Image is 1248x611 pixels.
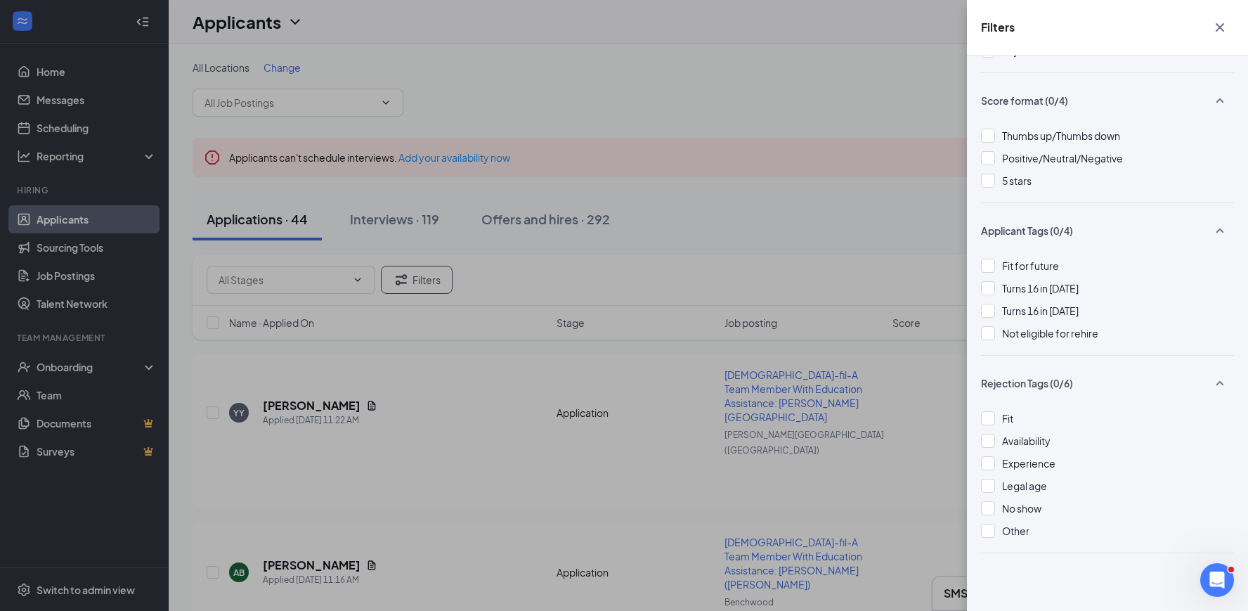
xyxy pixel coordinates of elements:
span: Availability [1002,435,1051,447]
span: Fit for future [1002,259,1059,272]
span: Score format (0/4) [981,94,1068,108]
button: SmallChevronUp [1206,87,1234,114]
span: Other [1002,525,1029,537]
svg: Cross [1211,19,1228,36]
span: Experience [1002,457,1055,470]
h5: Filters [981,20,1015,35]
span: Thumbs up/Thumbs down [1002,129,1120,142]
iframe: Intercom live chat [1200,563,1234,597]
svg: SmallChevronUp [1211,92,1228,109]
span: Turns 16 in [DATE] [1002,282,1079,295]
button: SmallChevronUp [1206,217,1234,244]
button: SmallChevronUp [1206,370,1234,397]
span: Legal age [1002,480,1047,492]
span: Rejection Tags (0/6) [981,376,1073,390]
span: Fit [1002,412,1013,425]
svg: SmallChevronUp [1211,375,1228,392]
span: Positive/Neutral/Negative [1002,152,1123,165]
svg: SmallChevronUp [1211,222,1228,239]
span: No show [1002,502,1041,515]
span: Not eligible for rehire [1002,327,1098,340]
button: Cross [1206,14,1234,41]
span: 5 stars [1002,174,1032,187]
span: Turns 16 in [DATE] [1002,304,1079,317]
span: Applicant Tags (0/4) [981,224,1073,238]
